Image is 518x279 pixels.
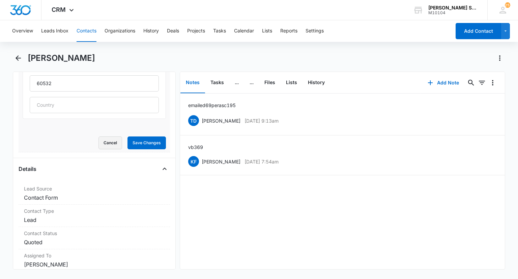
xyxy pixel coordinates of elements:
[30,97,159,113] input: Country
[213,20,226,42] button: Tasks
[159,163,170,174] button: Close
[19,227,170,249] div: Contact StatusQuoted
[505,2,510,8] span: 252
[188,102,236,109] p: emailed 69 per asc 195
[262,20,272,42] button: Lists
[456,23,501,39] button: Add Contact
[24,194,164,202] dd: Contact Form
[466,77,477,88] button: Search...
[303,72,330,93] button: History
[24,207,164,214] label: Contact Type
[167,20,179,42] button: Deals
[306,20,324,42] button: Settings
[281,72,303,93] button: Lists
[477,77,487,88] button: Filters
[127,136,166,149] button: Save Changes
[24,216,164,224] dd: Lead
[13,53,23,64] button: Back
[28,53,95,63] h1: [PERSON_NAME]
[202,158,240,165] p: [PERSON_NAME]
[188,144,203,151] p: vb3 69
[98,136,122,149] button: Cancel
[494,53,505,64] button: Actions
[487,77,498,88] button: Overflow Menu
[244,117,279,124] p: [DATE] 9:13am
[259,72,281,93] button: Files
[52,6,66,13] span: CRM
[30,75,159,92] input: Zip
[234,20,254,42] button: Calendar
[24,185,164,192] label: Lead Source
[105,20,135,42] button: Organizations
[421,75,466,91] button: Add Note
[205,72,229,93] button: Tasks
[24,260,164,269] dd: [PERSON_NAME]
[244,158,279,165] p: [DATE] 7:54am
[12,20,33,42] button: Overview
[77,20,96,42] button: Contacts
[24,252,164,259] label: Assigned To
[143,20,159,42] button: History
[428,10,478,15] div: account id
[19,249,170,272] div: Assigned To[PERSON_NAME]
[244,72,259,93] button: ...
[19,182,170,205] div: Lead SourceContact Form
[187,20,205,42] button: Projects
[180,72,205,93] button: Notes
[505,2,510,8] div: notifications count
[19,165,36,173] h4: Details
[280,20,297,42] button: Reports
[229,72,244,93] button: ...
[24,238,164,246] dd: Quoted
[202,117,240,124] p: [PERSON_NAME]
[19,205,170,227] div: Contact TypeLead
[188,115,199,126] span: TD
[188,156,199,167] span: KF
[24,230,164,237] label: Contact Status
[41,20,68,42] button: Leads Inbox
[428,5,478,10] div: account name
